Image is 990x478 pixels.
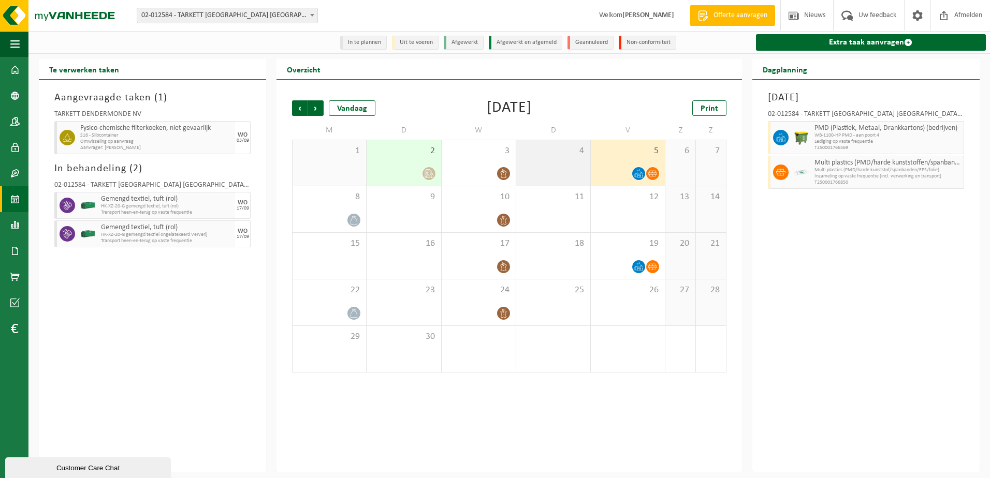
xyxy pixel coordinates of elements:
[298,331,361,342] span: 29
[447,145,511,157] span: 3
[814,167,961,173] span: Multi plastics (PMD/harde kunststof/spanbanden/EPS/folie)
[80,124,232,132] span: Fysico-chemische filterkoeken, niet gevaarlijk
[521,145,585,157] span: 4
[238,132,248,138] div: WO
[367,121,441,140] td: D
[671,285,690,296] span: 27
[814,124,961,132] span: PMD (Plastiek, Metaal, Drankkartons) (bedrijven)
[671,238,690,249] span: 20
[54,182,251,192] div: 02-012584 - TARKETT [GEOGRAPHIC_DATA] [GEOGRAPHIC_DATA] - [GEOGRAPHIC_DATA]
[671,191,690,203] span: 13
[696,121,726,140] td: Z
[444,36,484,50] li: Afgewerkt
[489,36,562,50] li: Afgewerkt en afgemeld
[101,210,232,216] span: Transport heen-en-terug op vaste frequentie
[80,145,232,151] span: Aanvrager: [PERSON_NAME]
[711,10,770,21] span: Offerte aanvragen
[298,238,361,249] span: 15
[329,100,375,116] div: Vandaag
[487,100,532,116] div: [DATE]
[690,5,775,26] a: Offerte aanvragen
[701,104,718,113] span: Print
[768,90,964,106] h3: [DATE]
[158,93,164,103] span: 1
[372,191,435,203] span: 9
[701,145,721,157] span: 7
[516,121,591,140] td: D
[101,203,232,210] span: HK-XZ-20-G gemengd textiel, tuft (rol)
[794,165,809,180] img: LP-SK-00500-LPE-16
[372,285,435,296] span: 23
[591,121,665,140] td: V
[80,198,96,213] img: HK-XZ-20-GN-00
[665,121,696,140] td: Z
[596,191,660,203] span: 12
[701,285,721,296] span: 28
[54,111,251,121] div: TARKETT DENDERMONDE NV
[372,238,435,249] span: 16
[701,191,721,203] span: 14
[80,139,232,145] span: Omwisseling op aanvraag
[340,36,387,50] li: In te plannen
[5,455,173,478] iframe: chat widget
[54,90,251,106] h3: Aangevraagde taken ( )
[237,206,249,211] div: 17/09
[133,163,139,174] span: 2
[768,111,964,121] div: 02-012584 - TARKETT [GEOGRAPHIC_DATA] [GEOGRAPHIC_DATA] - [GEOGRAPHIC_DATA]
[308,100,324,116] span: Volgende
[671,145,690,157] span: 6
[392,36,439,50] li: Uit te voeren
[101,232,232,238] span: HK-XZ-20-G gemengd textiel ongelatexeerd Ververij
[814,139,961,145] span: Lediging op vaste frequentie
[692,100,726,116] a: Print
[137,8,318,23] span: 02-012584 - TARKETT DENDERMONDE NV - DENDERMONDE
[447,238,511,249] span: 17
[814,145,961,151] span: T250001766569
[54,161,251,176] h3: In behandeling ( )
[619,36,676,50] li: Non-conformiteit
[372,145,435,157] span: 2
[442,121,516,140] td: W
[701,238,721,249] span: 21
[80,226,96,242] img: HK-XZ-20-GN-00
[814,159,961,167] span: Multi plastics (PMD/harde kunststoffen/spanbanden/EPS/folie naturel/folie gemengd)
[596,145,660,157] span: 5
[238,228,248,234] div: WO
[237,234,249,240] div: 17/09
[238,200,248,206] div: WO
[292,100,308,116] span: Vorige
[101,195,232,203] span: Gemengd textiel, tuft (rol)
[814,180,961,186] span: T250001766850
[596,238,660,249] span: 19
[814,173,961,180] span: Inzameling op vaste frequentie (incl. verwerking en transport)
[567,36,614,50] li: Geannuleerd
[276,59,331,79] h2: Overzicht
[80,132,232,139] span: S16 - Slibcontainer
[447,191,511,203] span: 10
[521,285,585,296] span: 25
[298,285,361,296] span: 22
[137,8,317,23] span: 02-012584 - TARKETT DENDERMONDE NV - DENDERMONDE
[298,191,361,203] span: 8
[372,331,435,342] span: 30
[101,238,232,244] span: Transport heen-en-terug op vaste frequentie
[39,59,129,79] h2: Te verwerken taken
[814,132,961,139] span: WB-1100-HP PMD - aan poort 4
[237,138,249,143] div: 03/09
[101,223,232,232] span: Gemengd textiel, tuft (rol)
[794,130,809,145] img: WB-1100-HPE-GN-50
[752,59,818,79] h2: Dagplanning
[596,285,660,296] span: 26
[756,34,986,51] a: Extra taak aanvragen
[521,191,585,203] span: 11
[622,11,674,19] strong: [PERSON_NAME]
[298,145,361,157] span: 1
[521,238,585,249] span: 18
[292,121,367,140] td: M
[447,285,511,296] span: 24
